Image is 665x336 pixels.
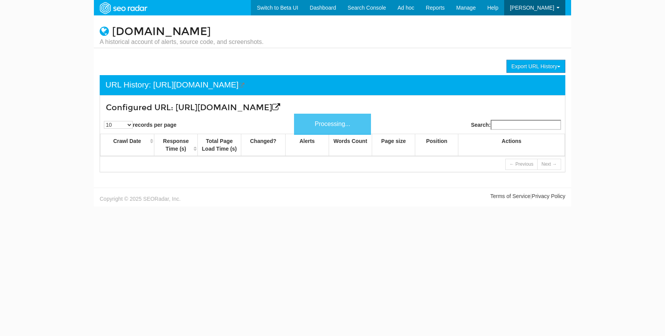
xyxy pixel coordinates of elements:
[537,159,561,170] a: Next →
[490,193,530,199] a: Terms of Service
[415,134,458,156] th: Position: activate to sort column ascending
[332,192,571,200] div: |
[97,1,150,15] img: SEORadar
[198,134,241,156] th: Total Page Load Time (s): activate to sort column ascending
[510,5,554,11] span: [PERSON_NAME]
[348,5,386,11] span: Search Console
[532,193,565,199] a: Privacy Policy
[506,60,565,73] button: Export URL History
[105,79,244,91] div: URL History: [URL][DOMAIN_NAME]
[329,134,372,156] th: Words Count: activate to sort column ascending
[100,134,154,156] th: Crawl Date: activate to sort column ascending
[106,103,482,112] h3: Configured URL: [URL][DOMAIN_NAME]
[241,134,286,156] th: Changed?: activate to sort column ascending
[456,5,476,11] span: Manage
[104,121,133,129] select: records per page
[398,5,414,11] span: Ad hoc
[471,120,561,130] label: Search:
[372,134,415,156] th: Page size: activate to sort column ascending
[154,134,197,156] th: Response Time (s): activate to sort column ascending
[286,134,329,156] th: Alerts: activate to sort column ascending
[104,121,177,129] label: records per page
[505,159,538,170] a: ← Previous
[458,134,565,156] th: Actions: activate to sort column ascending
[100,38,264,46] small: A historical account of alerts, source code, and screenshots.
[112,25,211,38] a: [DOMAIN_NAME]
[491,120,561,130] input: Search:
[426,5,445,11] span: Reports
[294,114,371,135] div: Processing...
[487,5,498,11] span: Help
[94,192,332,203] div: Copyright © 2025 SEORadar, Inc.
